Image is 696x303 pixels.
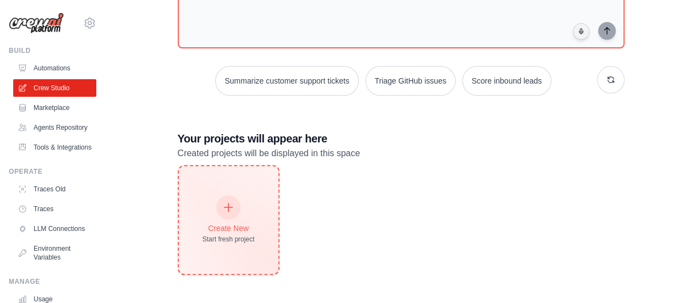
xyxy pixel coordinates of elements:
a: Traces Old [13,180,96,198]
button: Get new suggestions [597,66,624,93]
a: Automations [13,59,96,77]
a: Traces [13,200,96,218]
a: Environment Variables [13,240,96,266]
p: Created projects will be displayed in this space [178,146,624,161]
img: Logo [9,13,64,34]
div: Manage [9,277,96,286]
button: Triage GitHub issues [365,66,456,96]
a: LLM Connections [13,220,96,238]
button: Click to speak your automation idea [573,23,589,40]
a: Tools & Integrations [13,139,96,156]
a: Agents Repository [13,119,96,136]
div: Build [9,46,96,55]
button: Summarize customer support tickets [215,66,358,96]
div: Create New [202,223,255,234]
a: Marketplace [13,99,96,117]
div: Operate [9,167,96,176]
div: Start fresh project [202,235,255,244]
button: Score inbound leads [462,66,551,96]
h3: Your projects will appear here [178,131,624,146]
a: Crew Studio [13,79,96,97]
